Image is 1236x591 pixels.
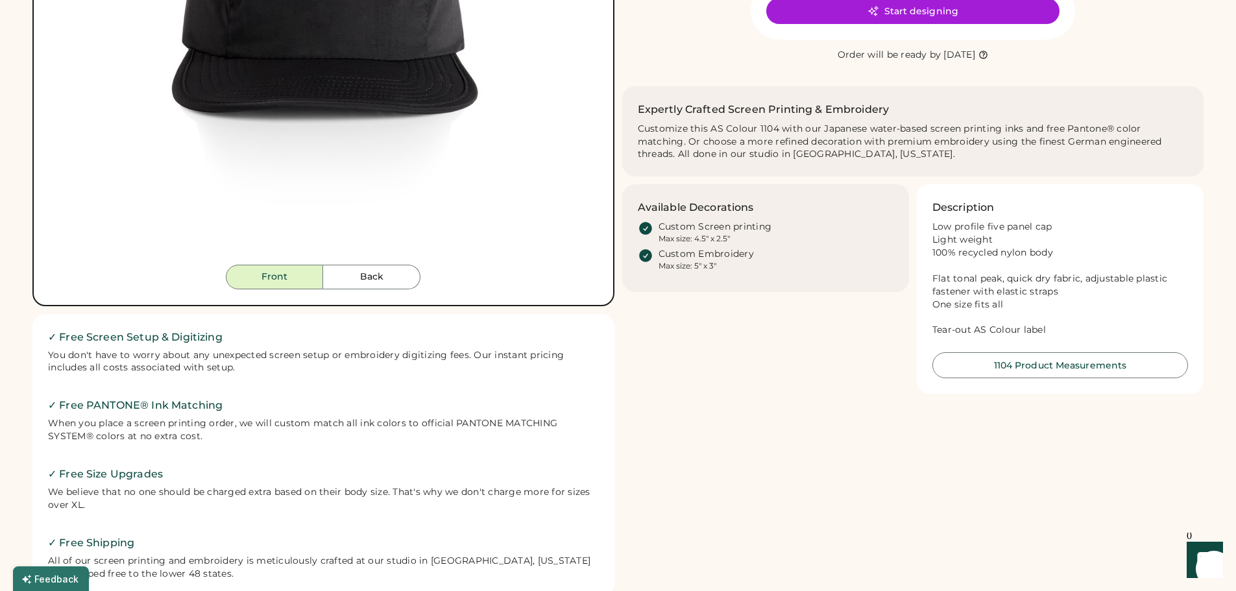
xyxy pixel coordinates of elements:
[638,123,1189,162] div: Customize this AS Colour 1104 with our Japanese water-based screen printing inks and free Pantone...
[638,200,754,215] h3: Available Decorations
[638,102,890,117] h2: Expertly Crafted Screen Printing & Embroidery
[323,265,420,289] button: Back
[659,221,772,234] div: Custom Screen printing
[48,535,599,551] h2: ✓ Free Shipping
[48,417,599,443] div: When you place a screen printing order, we will custom match all ink colors to official PANTONE M...
[659,234,730,244] div: Max size: 4.5" x 2.5"
[943,49,975,62] div: [DATE]
[932,352,1188,378] button: 1104 Product Measurements
[48,555,599,581] div: All of our screen printing and embroidery is meticulously crafted at our studio in [GEOGRAPHIC_DA...
[48,398,599,413] h2: ✓ Free PANTONE® Ink Matching
[932,221,1188,337] div: Low profile five panel cap Light weight 100% recycled nylon body Flat tonal peak, quick dry fabri...
[1174,533,1230,588] iframe: Front Chat
[48,349,599,375] div: You don't have to worry about any unexpected screen setup or embroidery digitizing fees. Our inst...
[932,200,995,215] h3: Description
[659,248,754,261] div: Custom Embroidery
[226,265,323,289] button: Front
[48,330,599,345] h2: ✓ Free Screen Setup & Digitizing
[659,261,716,271] div: Max size: 5" x 3"
[838,49,941,62] div: Order will be ready by
[48,466,599,482] h2: ✓ Free Size Upgrades
[48,486,599,512] div: We believe that no one should be charged extra based on their body size. That's why we don't char...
